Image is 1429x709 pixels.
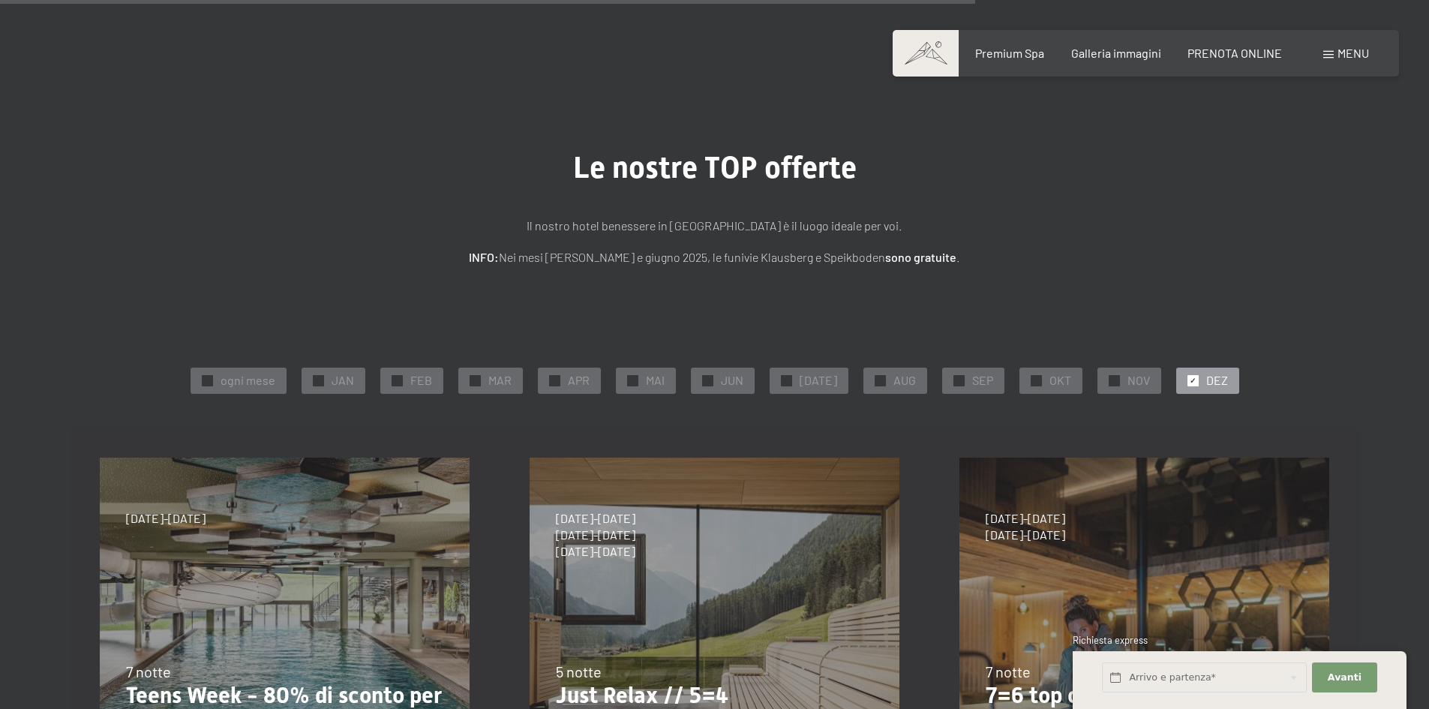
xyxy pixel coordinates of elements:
strong: INFO: [469,250,499,264]
p: 7=6 top offerta settimanale [986,682,1303,709]
span: JUN [721,372,743,389]
span: DEZ [1206,372,1228,389]
p: Just Relax // 5=4 [556,682,873,709]
span: ✓ [1111,375,1117,386]
span: OKT [1049,372,1071,389]
span: FEB [410,372,432,389]
span: [DATE]-[DATE] [126,510,206,527]
span: ogni mese [221,372,275,389]
p: Nei mesi [PERSON_NAME] e giugno 2025, le funivie Klausberg e Speikboden . [340,248,1090,267]
span: ✓ [1190,375,1196,386]
span: NOV [1127,372,1150,389]
span: 7 notte [986,662,1031,680]
span: [DATE]-[DATE] [986,527,1065,543]
span: Menu [1337,46,1369,60]
span: Richiesta express [1073,634,1148,646]
a: Premium Spa [975,46,1044,60]
span: 7 notte [126,662,171,680]
span: MAR [488,372,512,389]
span: [DATE]-[DATE] [556,543,635,560]
p: Il nostro hotel benessere in [GEOGRAPHIC_DATA] è il luogo ideale per voi. [340,216,1090,236]
span: ✓ [551,375,557,386]
a: Galleria immagini [1071,46,1161,60]
span: SEP [972,372,993,389]
span: JAN [332,372,354,389]
span: ✓ [629,375,635,386]
span: [DATE]-[DATE] [556,510,635,527]
span: APR [568,372,590,389]
span: ✓ [956,375,962,386]
span: MAI [646,372,665,389]
span: ✓ [877,375,883,386]
span: [DATE] [800,372,837,389]
a: PRENOTA ONLINE [1187,46,1282,60]
span: ✓ [394,375,400,386]
button: Avanti [1312,662,1376,693]
span: ✓ [783,375,789,386]
strong: sono gratuite [885,250,956,264]
span: ✓ [315,375,321,386]
span: ✓ [204,375,210,386]
span: Avanti [1328,671,1361,684]
span: 5 notte [556,662,602,680]
span: Le nostre TOP offerte [573,150,857,185]
span: ✓ [704,375,710,386]
span: ✓ [1033,375,1039,386]
span: ✓ [472,375,478,386]
span: [DATE]-[DATE] [986,510,1065,527]
span: [DATE]-[DATE] [556,527,635,543]
span: AUG [893,372,916,389]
